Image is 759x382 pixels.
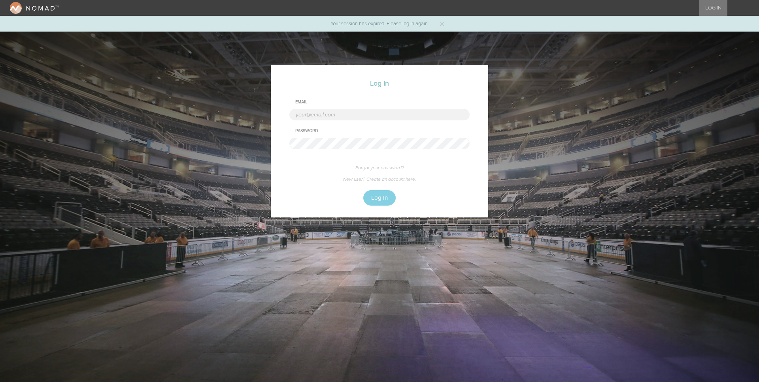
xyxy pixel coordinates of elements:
div: Email [295,99,470,105]
p: Your session has expired. Please log in again. [330,21,429,26]
input: your@email.com [289,109,470,120]
h3: Log In [370,79,389,88]
button: Log In [363,190,396,206]
img: NOMAD [10,2,55,14]
a: New user? Create an account here. [287,176,472,182]
a: Forgot your password? [287,165,472,171]
div: Password [295,128,470,134]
